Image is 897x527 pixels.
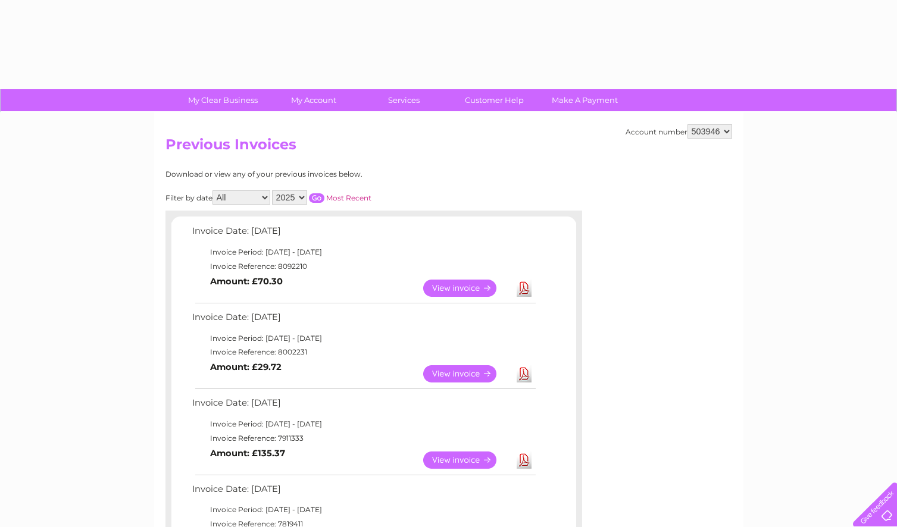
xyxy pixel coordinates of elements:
[189,503,537,517] td: Invoice Period: [DATE] - [DATE]
[165,170,478,178] div: Download or view any of your previous invoices below.
[210,448,285,459] b: Amount: £135.37
[423,280,511,297] a: View
[326,193,371,202] a: Most Recent
[626,124,732,139] div: Account number
[189,309,537,331] td: Invoice Date: [DATE]
[355,89,453,111] a: Services
[189,245,537,259] td: Invoice Period: [DATE] - [DATE]
[210,362,282,372] b: Amount: £29.72
[189,417,537,431] td: Invoice Period: [DATE] - [DATE]
[423,365,511,382] a: View
[264,89,362,111] a: My Account
[189,431,537,446] td: Invoice Reference: 7911333
[165,136,732,159] h2: Previous Invoices
[189,331,537,346] td: Invoice Period: [DATE] - [DATE]
[165,190,478,205] div: Filter by date
[517,280,532,297] a: Download
[189,395,537,417] td: Invoice Date: [DATE]
[210,276,283,287] b: Amount: £70.30
[189,259,537,274] td: Invoice Reference: 8092210
[517,365,532,382] a: Download
[174,89,272,111] a: My Clear Business
[189,223,537,245] td: Invoice Date: [DATE]
[189,345,537,359] td: Invoice Reference: 8002231
[517,451,532,469] a: Download
[445,89,543,111] a: Customer Help
[536,89,634,111] a: Make A Payment
[189,481,537,503] td: Invoice Date: [DATE]
[423,451,511,469] a: View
